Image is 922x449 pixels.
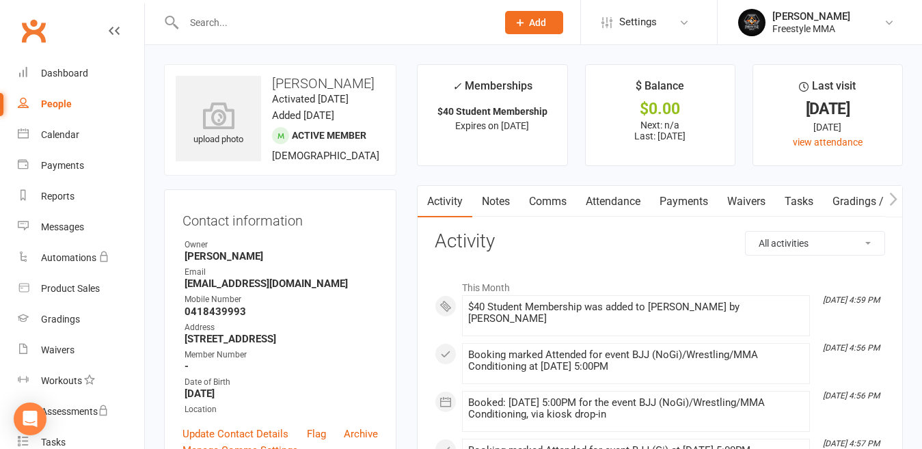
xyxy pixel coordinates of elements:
time: Activated [DATE] [272,93,349,105]
a: Waivers [718,186,775,217]
strong: [EMAIL_ADDRESS][DOMAIN_NAME] [185,277,378,290]
a: Dashboard [18,58,144,89]
span: Add [529,17,546,28]
strong: $40 Student Membership [437,106,547,117]
a: Gradings [18,304,144,335]
a: Flag [307,426,326,442]
button: Add [505,11,563,34]
i: [DATE] 4:59 PM [823,295,880,305]
img: thumb_image1660268831.png [738,9,765,36]
div: Automations [41,252,96,263]
time: Added [DATE] [272,109,334,122]
div: $0.00 [598,102,722,116]
strong: 0418439993 [185,305,378,318]
div: Dashboard [41,68,88,79]
div: Tasks [41,437,66,448]
a: Clubworx [16,14,51,48]
div: upload photo [176,102,261,147]
div: [DATE] [765,102,890,116]
a: People [18,89,144,120]
a: Messages [18,212,144,243]
a: Payments [650,186,718,217]
a: Payments [18,150,144,181]
a: Reports [18,181,144,212]
li: This Month [435,273,885,295]
div: Member Number [185,349,378,362]
a: Tasks [775,186,823,217]
div: Assessments [41,406,109,417]
div: $40 Student Membership was added to [PERSON_NAME] by [PERSON_NAME] [468,301,804,325]
div: Payments [41,160,84,171]
div: Owner [185,239,378,251]
div: Last visit [799,77,856,102]
strong: [DATE] [185,387,378,400]
i: [DATE] 4:56 PM [823,343,880,353]
div: Mobile Number [185,293,378,306]
a: Automations [18,243,144,273]
div: $ Balance [636,77,684,102]
div: Freestyle MMA [772,23,850,35]
strong: - [185,360,378,372]
div: Date of Birth [185,376,378,389]
a: Activity [418,186,472,217]
h3: Activity [435,231,885,252]
a: Waivers [18,335,144,366]
a: view attendance [793,137,863,148]
div: People [41,98,72,109]
strong: [STREET_ADDRESS] [185,333,378,345]
a: Notes [472,186,519,217]
div: Booked: [DATE] 5:00PM for the event BJJ (NoGi)/Wrestling/MMA Conditioning, via kiosk drop-in [468,397,804,420]
div: Product Sales [41,283,100,294]
input: Search... [180,13,487,32]
a: Comms [519,186,576,217]
div: Address [185,321,378,334]
div: [DATE] [765,120,890,135]
h3: [PERSON_NAME] [176,76,385,91]
a: Attendance [576,186,650,217]
a: Assessments [18,396,144,427]
div: Reports [41,191,74,202]
div: Workouts [41,375,82,386]
a: Archive [344,426,378,442]
span: Active member [292,130,366,141]
i: [DATE] 4:56 PM [823,391,880,400]
div: Gradings [41,314,80,325]
div: Waivers [41,344,74,355]
a: Product Sales [18,273,144,304]
div: Messages [41,221,84,232]
span: Expires on [DATE] [455,120,529,131]
div: Booking marked Attended for event BJJ (NoGi)/Wrestling/MMA Conditioning at [DATE] 5:00PM [468,349,804,372]
h3: Contact information [182,208,378,228]
a: Workouts [18,366,144,396]
div: Calendar [41,129,79,140]
div: Open Intercom Messenger [14,403,46,435]
a: Calendar [18,120,144,150]
span: Settings [619,7,657,38]
span: [DEMOGRAPHIC_DATA] [272,150,379,162]
div: Memberships [452,77,532,103]
div: [PERSON_NAME] [772,10,850,23]
i: ✓ [452,80,461,93]
div: Location [185,403,378,416]
div: Email [185,266,378,279]
i: [DATE] 4:57 PM [823,439,880,448]
p: Next: n/a Last: [DATE] [598,120,722,141]
strong: [PERSON_NAME] [185,250,378,262]
a: Update Contact Details [182,426,288,442]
